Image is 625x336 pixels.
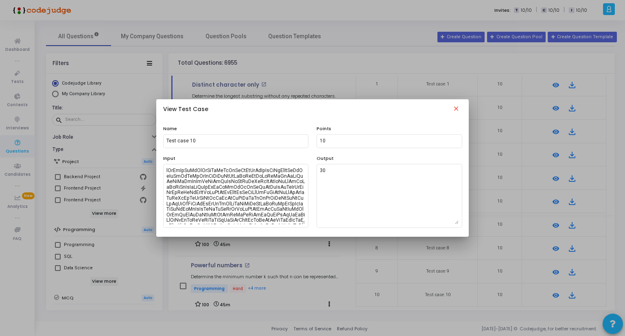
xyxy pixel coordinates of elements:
[163,125,177,132] label: Name
[446,98,467,121] button: Close
[451,105,461,115] mat-icon: close
[163,155,175,162] label: Input
[163,105,208,114] h5: View Test Case
[317,125,331,132] label: Points
[317,155,334,162] label: Output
